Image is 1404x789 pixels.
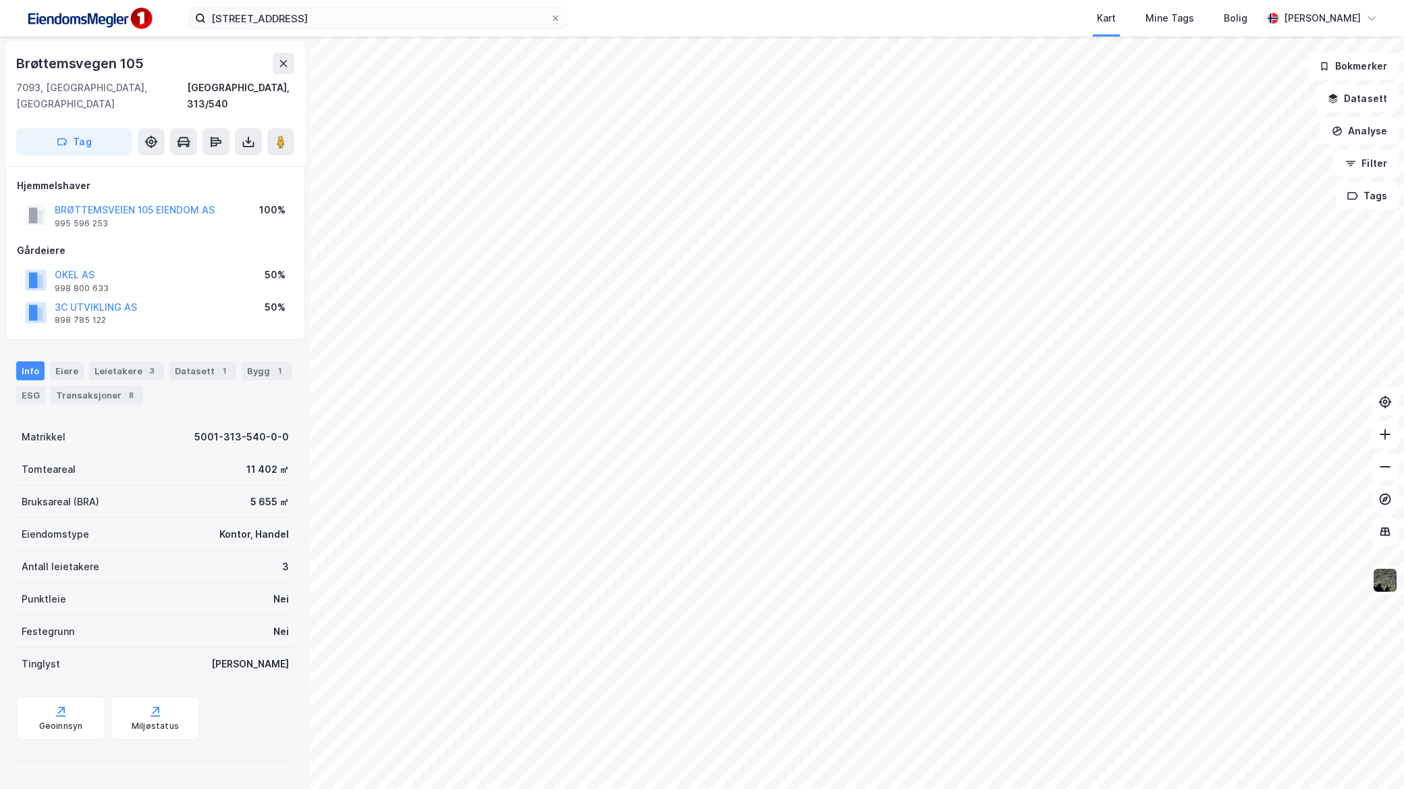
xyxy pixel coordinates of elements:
div: Hjemmelshaver [17,178,294,194]
div: Info [16,361,45,380]
div: Kontor, Handel [219,526,289,542]
button: Datasett [1316,85,1399,112]
button: Bokmerker [1307,53,1399,80]
div: 50% [265,267,286,283]
div: ESG [16,386,45,405]
div: Kart [1097,10,1116,26]
div: 5001-313-540-0-0 [194,429,289,445]
div: Nei [273,623,289,640]
button: Tags [1336,182,1399,209]
div: [PERSON_NAME] [211,656,289,672]
button: Filter [1334,150,1399,177]
div: Nei [273,591,289,607]
div: 7093, [GEOGRAPHIC_DATA], [GEOGRAPHIC_DATA] [16,80,187,112]
div: Gårdeiere [17,243,294,259]
div: 1 [217,364,231,378]
div: [PERSON_NAME] [1284,10,1361,26]
div: 1 [273,364,286,378]
div: 3 [282,559,289,575]
div: Punktleie [22,591,66,607]
div: Kontrollprogram for chat [1336,724,1404,789]
div: 998 800 633 [55,283,109,294]
div: Matrikkel [22,429,65,445]
div: Transaksjoner [51,386,143,405]
div: 50% [265,299,286,315]
div: Mine Tags [1145,10,1194,26]
div: Bolig [1224,10,1247,26]
div: 100% [259,202,286,218]
div: Brøttemsvegen 105 [16,53,146,74]
div: 11 402 ㎡ [246,461,289,478]
div: Tinglyst [22,656,60,672]
button: Tag [16,128,132,155]
div: Festegrunn [22,623,74,640]
div: 5 655 ㎡ [250,494,289,510]
div: [GEOGRAPHIC_DATA], 313/540 [187,80,294,112]
img: F4PB6Px+NJ5v8B7XTbfpPpyloAAAAASUVORK5CYII= [22,3,157,34]
img: 9k= [1372,567,1398,593]
div: Miljøstatus [132,721,179,732]
button: Analyse [1320,118,1399,145]
div: Eiere [50,361,84,380]
div: Antall leietakere [22,559,99,575]
div: Tomteareal [22,461,76,478]
div: 898 785 122 [55,315,106,326]
iframe: Chat Widget [1336,724,1404,789]
input: Søk på adresse, matrikkel, gårdeiere, leietakere eller personer [206,8,550,28]
div: Geoinnsyn [39,721,83,732]
div: 8 [124,388,138,402]
div: Bygg [242,361,292,380]
div: 3 [145,364,159,378]
div: Leietakere [89,361,164,380]
div: Bruksareal (BRA) [22,494,99,510]
div: Datasett [169,361,236,380]
div: Eiendomstype [22,526,89,542]
div: 995 596 253 [55,218,108,229]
